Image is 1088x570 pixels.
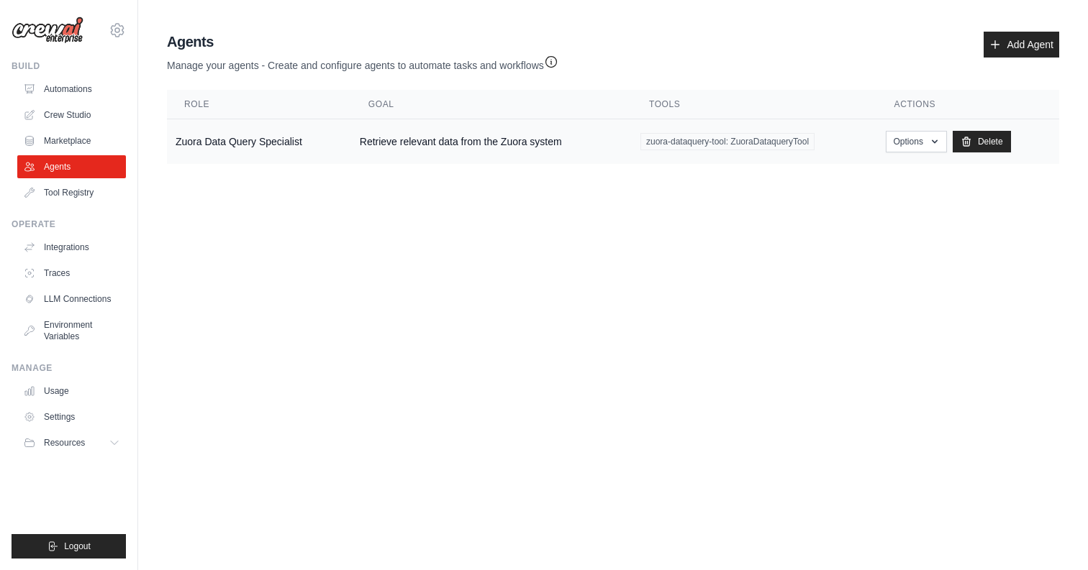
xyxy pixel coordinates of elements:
[17,181,126,204] a: Tool Registry
[12,219,126,230] div: Operate
[167,52,558,73] p: Manage your agents - Create and configure agents to automate tasks and workflows
[17,236,126,259] a: Integrations
[167,32,558,52] h2: Agents
[17,129,126,152] a: Marketplace
[886,131,947,152] button: Options
[351,119,632,165] td: Retrieve relevant data from the Zuora system
[17,313,126,348] a: Environment Variables
[12,534,126,558] button: Logout
[167,119,351,165] td: Zuora Data Query Specialist
[17,155,126,178] a: Agents
[44,437,85,449] span: Resources
[17,104,126,127] a: Crew Studio
[17,78,126,101] a: Automations
[12,60,126,72] div: Build
[877,90,1059,119] th: Actions
[17,431,126,454] button: Resources
[632,90,877,119] th: Tools
[17,380,126,403] a: Usage
[12,17,83,44] img: Logo
[17,262,126,285] a: Traces
[167,90,351,119] th: Role
[17,405,126,428] a: Settings
[953,131,1011,152] a: Delete
[12,362,126,374] div: Manage
[984,32,1059,58] a: Add Agent
[351,90,632,119] th: Goal
[17,288,126,311] a: LLM Connections
[64,541,91,552] span: Logout
[640,133,815,150] span: zuora-dataquery-tool: ZuoraDataqueryTool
